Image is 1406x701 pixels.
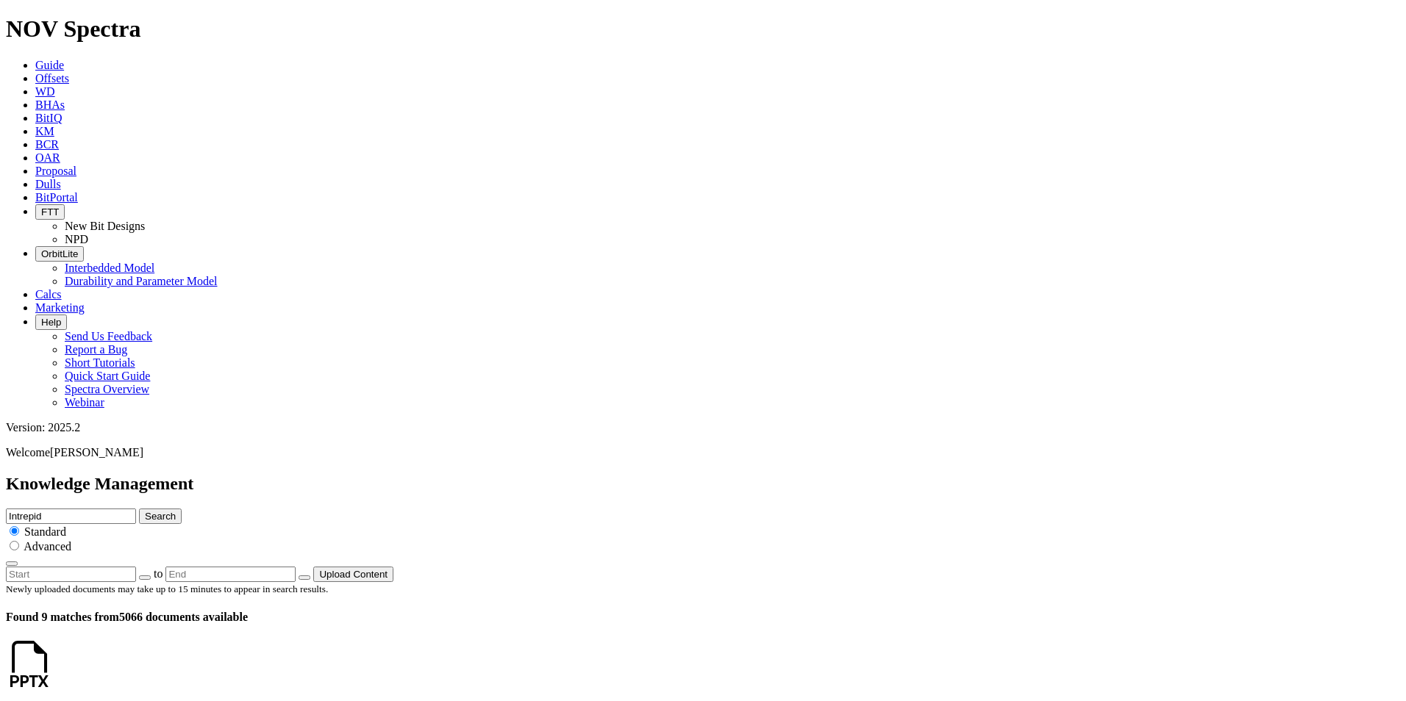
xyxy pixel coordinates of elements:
a: BitPortal [35,191,78,204]
h4: 5066 documents available [6,611,1400,624]
input: e.g. Smoothsteer Record [6,508,136,524]
span: Found 9 matches from [6,611,119,623]
a: Durability and Parameter Model [65,275,218,287]
input: End [165,567,296,582]
a: Marketing [35,301,85,314]
a: Interbedded Model [65,262,154,274]
a: Calcs [35,288,62,301]
a: Report a Bug [65,343,127,356]
span: OrbitLite [41,248,78,259]
a: Spectra Overview [65,383,149,395]
a: Dulls [35,178,61,190]
p: Welcome [6,446,1400,459]
span: to [154,567,163,580]
a: Guide [35,59,64,71]
span: Advanced [24,540,71,553]
small: Newly uploaded documents may take up to 15 minutes to appear in search results. [6,583,328,594]
button: Search [139,508,182,524]
a: Offsets [35,72,69,85]
button: Upload Content [313,567,393,582]
a: New Bit Designs [65,220,145,232]
input: Start [6,567,136,582]
h2: Knowledge Management [6,474,1400,494]
a: NPD [65,233,88,245]
a: Quick Start Guide [65,370,150,382]
span: [PERSON_NAME] [50,446,143,459]
a: Proposal [35,165,76,177]
a: Send Us Feedback [65,330,152,342]
h1: NOV Spectra [6,15,1400,43]
a: KM [35,125,54,137]
span: Standard [24,525,66,538]
a: OAR [35,151,60,164]
button: Help [35,314,67,330]
a: BHAs [35,98,65,111]
span: Help [41,317,61,328]
a: Webinar [65,396,104,409]
div: Version: 2025.2 [6,421,1400,434]
a: BitIQ [35,112,62,124]
button: OrbitLite [35,246,84,262]
a: WD [35,85,55,98]
a: Short Tutorials [65,356,135,369]
button: FTT [35,204,65,220]
a: BCR [35,138,59,151]
span: FTT [41,206,59,218]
